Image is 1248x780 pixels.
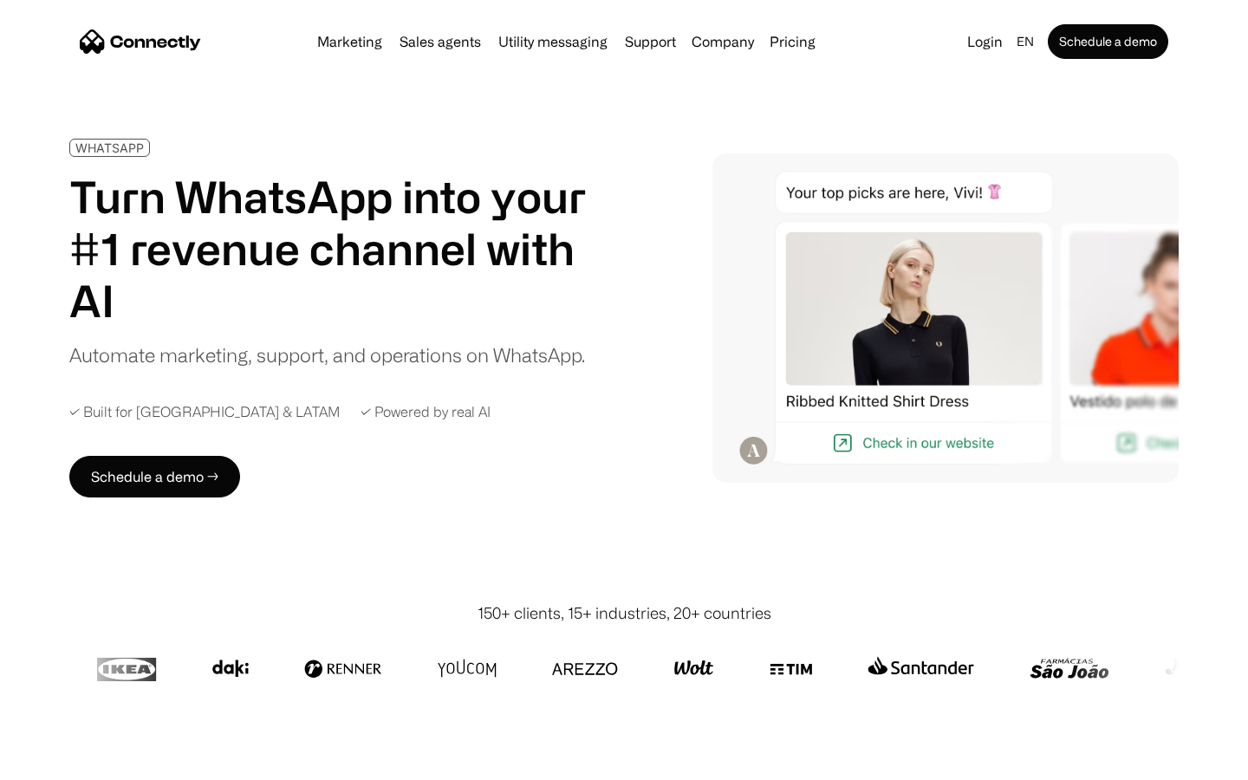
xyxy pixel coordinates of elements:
[69,456,240,497] a: Schedule a demo →
[69,341,585,369] div: Automate marketing, support, and operations on WhatsApp.
[1017,29,1034,54] div: en
[763,35,822,49] a: Pricing
[960,29,1010,54] a: Login
[393,35,488,49] a: Sales agents
[478,601,771,625] div: 150+ clients, 15+ industries, 20+ countries
[618,35,683,49] a: Support
[361,404,491,420] div: ✓ Powered by real AI
[17,748,104,774] aside: Language selected: English
[692,29,754,54] div: Company
[69,404,340,420] div: ✓ Built for [GEOGRAPHIC_DATA] & LATAM
[75,141,144,154] div: WHATSAPP
[35,750,104,774] ul: Language list
[69,171,607,327] h1: Turn WhatsApp into your #1 revenue channel with AI
[1048,24,1168,59] a: Schedule a demo
[310,35,389,49] a: Marketing
[491,35,614,49] a: Utility messaging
